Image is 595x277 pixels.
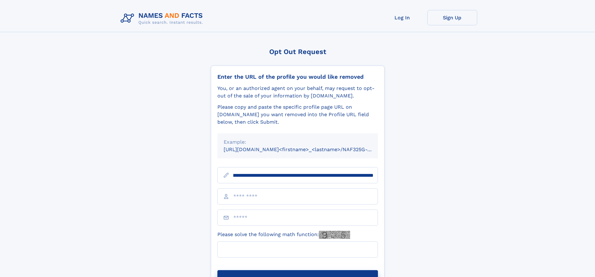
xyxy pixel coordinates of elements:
[427,10,477,25] a: Sign Up
[217,85,378,100] div: You, or an authorized agent on your behalf, may request to opt-out of the sale of your informatio...
[118,10,208,27] img: Logo Names and Facts
[211,48,384,56] div: Opt Out Request
[224,146,390,152] small: [URL][DOMAIN_NAME]<firstname>_<lastname>/NAF325G-xxxxxxxx
[217,73,378,80] div: Enter the URL of the profile you would like removed
[224,138,372,146] div: Example:
[377,10,427,25] a: Log In
[217,231,350,239] label: Please solve the following math function:
[217,103,378,126] div: Please copy and paste the specific profile page URL on [DOMAIN_NAME] you want removed into the Pr...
